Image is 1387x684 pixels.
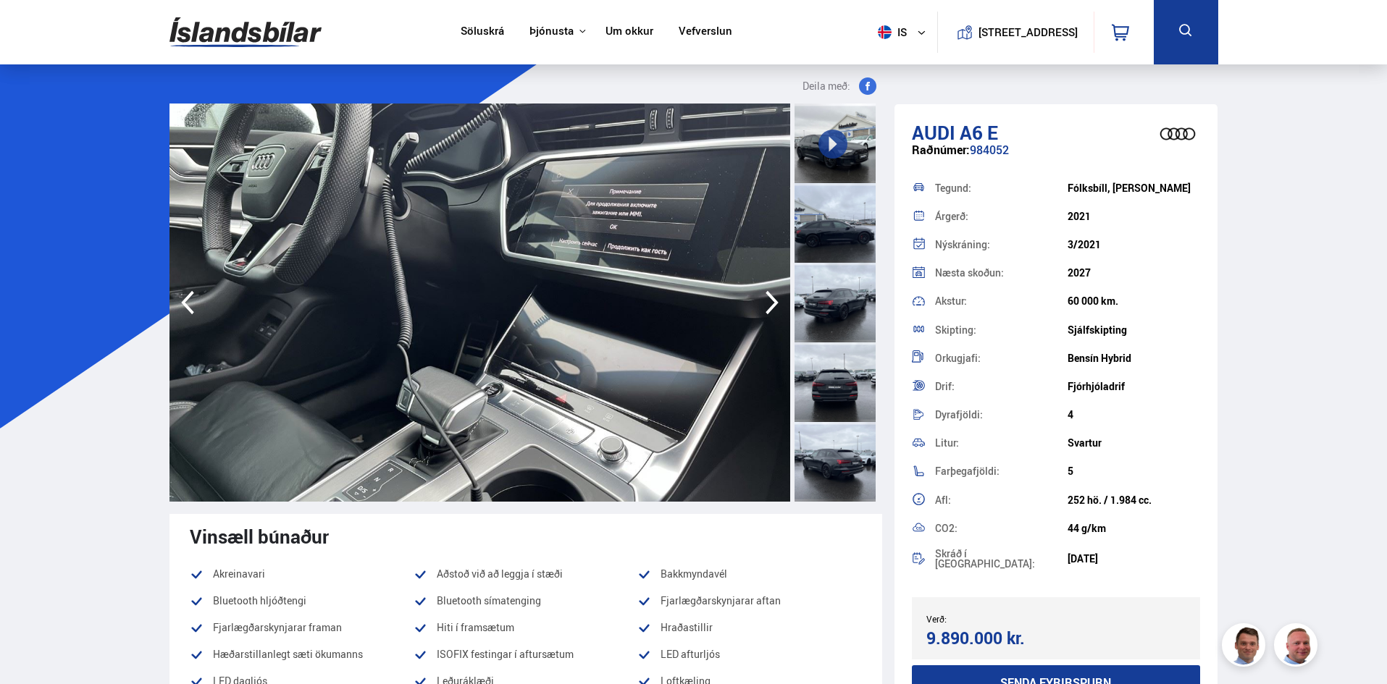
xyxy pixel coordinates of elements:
[637,592,861,609] li: Fjarlægðarskynjarar aftan
[679,25,732,40] a: Vefverslun
[935,268,1068,278] div: Næsta skoðun:
[637,619,861,636] li: Hraðastillir
[414,592,637,609] li: Bluetooth símatenging
[935,523,1068,533] div: CO2:
[1068,295,1200,307] div: 60 000 km.
[1068,267,1200,279] div: 2027
[12,6,55,49] button: Open LiveChat chat widget
[1068,352,1200,364] div: Bensín Hybrid
[605,25,653,40] a: Um okkur
[935,495,1068,505] div: Afl:
[1276,625,1320,669] img: siFngHWaQ9KaOqBr.png
[169,104,790,502] img: 2978715.jpeg
[190,619,414,636] li: Fjarlægðarskynjarar framan
[935,381,1068,392] div: Drif:
[1068,182,1200,194] div: Fólksbíll, [PERSON_NAME]
[1068,465,1200,477] div: 5
[1149,111,1207,156] img: brand logo
[797,77,882,95] button: Deila með:
[1224,625,1267,669] img: FbJEzSuNWCJXmdc-.webp
[872,11,937,54] button: is
[414,646,637,663] li: ISOFIX festingar í aftursætum
[945,12,1086,53] a: [STREET_ADDRESS]
[935,353,1068,363] div: Orkugjafi:
[190,592,414,609] li: Bluetooth hljóðtengi
[935,438,1068,448] div: Litur:
[529,25,574,38] button: Þjónusta
[935,325,1068,335] div: Skipting:
[935,549,1068,569] div: Skráð í [GEOGRAPHIC_DATA]:
[414,565,637,583] li: Aðstoð við að leggja í stæði
[1068,381,1200,392] div: Fjórhjóladrif
[926,614,1056,624] div: Verð:
[637,646,861,663] li: LED afturljós
[190,646,414,663] li: Hæðarstillanlegt sæti ökumanns
[935,296,1068,306] div: Akstur:
[935,410,1068,420] div: Dyrafjöldi:
[461,25,504,40] a: Söluskrá
[960,119,998,145] span: A6 E
[169,9,322,56] img: G0Ugv5HjCgRt.svg
[984,26,1073,38] button: [STREET_ADDRESS]
[1068,211,1200,222] div: 2021
[935,211,1068,221] div: Árgerð:
[912,143,1201,172] div: 984052
[935,240,1068,250] div: Nýskráning:
[935,183,1068,193] div: Tegund:
[190,525,862,547] div: Vinsæll búnaður
[872,25,908,39] span: is
[878,25,892,39] img: svg+xml;base64,PHN2ZyB4bWxucz0iaHR0cDovL3d3dy53My5vcmcvMjAwMC9zdmciIHdpZHRoPSI1MTIiIGhlaWdodD0iNT...
[1068,553,1200,565] div: [DATE]
[1068,409,1200,421] div: 4
[1068,324,1200,336] div: Sjálfskipting
[912,142,970,158] span: Raðnúmer:
[926,628,1052,648] div: 9.890.000 kr.
[414,619,637,636] li: Hiti í framsætum
[912,119,955,145] span: Audi
[935,466,1068,476] div: Farþegafjöldi:
[1068,523,1200,534] div: 44 g/km
[803,77,850,95] span: Deila með:
[1068,494,1200,506] div: 252 hö. / 1.984 cc.
[190,565,414,583] li: Akreinavari
[1068,437,1200,449] div: Svartur
[1068,239,1200,250] div: 3/2021
[637,565,861,583] li: Bakkmyndavél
